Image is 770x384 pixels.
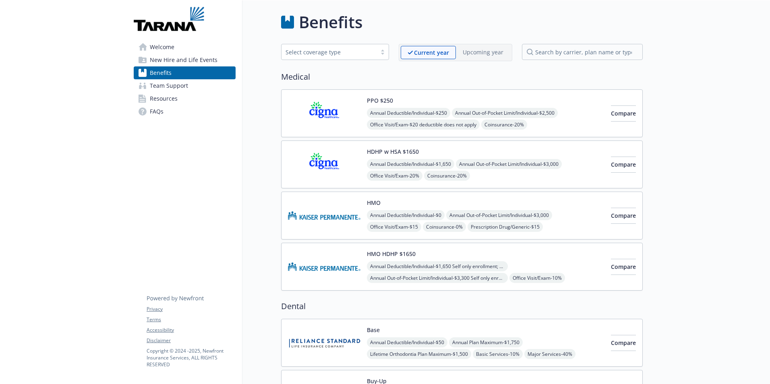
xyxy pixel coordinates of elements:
[367,171,422,181] span: Office Visit/Exam - 20%
[367,120,480,130] span: Office Visit/Exam - $20 deductible does not apply
[367,222,421,232] span: Office Visit/Exam - $15
[611,157,636,173] button: Compare
[611,335,636,351] button: Compare
[367,261,508,271] span: Annual Deductible/Individual - $1,650 Self only enrollment; $3,300 for any one member within a Fa...
[611,109,636,117] span: Compare
[147,316,235,323] a: Terms
[288,147,360,182] img: CIGNA carrier logo
[611,161,636,168] span: Compare
[424,171,470,181] span: Coinsurance - 20%
[414,48,449,57] p: Current year
[367,326,380,334] button: Base
[452,108,558,118] span: Annual Out-of-Pocket Limit/Individual - $2,500
[611,105,636,122] button: Compare
[481,120,527,130] span: Coinsurance - 20%
[509,273,565,283] span: Office Visit/Exam - 10%
[288,96,360,130] img: CIGNA carrier logo
[134,79,236,92] a: Team Support
[134,92,236,105] a: Resources
[150,92,178,105] span: Resources
[299,10,362,34] h1: Benefits
[611,259,636,275] button: Compare
[147,306,235,313] a: Privacy
[463,48,503,56] p: Upcoming year
[524,349,575,359] span: Major Services - 40%
[281,71,643,83] h2: Medical
[281,300,643,312] h2: Dental
[367,349,471,359] span: Lifetime Orthodontia Plan Maximum - $1,500
[611,263,636,270] span: Compare
[367,159,454,169] span: Annual Deductible/Individual - $1,650
[468,222,543,232] span: Prescription Drug/Generic - $15
[286,48,373,56] div: Select coverage type
[367,198,381,207] button: HMO
[456,46,510,59] span: Upcoming year
[134,66,236,79] a: Benefits
[611,208,636,224] button: Compare
[147,347,235,368] p: Copyright © 2024 - 2025 , Newfront Insurance Services, ALL RIGHTS RESERVED
[367,96,393,105] button: PPO $250
[150,66,172,79] span: Benefits
[456,159,562,169] span: Annual Out-of-Pocket Limit/Individual - $3,000
[367,337,447,347] span: Annual Deductible/Individual - $50
[423,222,466,232] span: Coinsurance - 0%
[522,44,643,60] input: search by carrier, plan name or type
[134,41,236,54] a: Welcome
[288,326,360,360] img: Reliance Standard Life Insurance Company carrier logo
[147,326,235,334] a: Accessibility
[288,198,360,233] img: Kaiser Permanente Insurance Company carrier logo
[150,41,174,54] span: Welcome
[611,339,636,347] span: Compare
[367,273,508,283] span: Annual Out-of-Pocket Limit/Individual - $3,300 Self only enrollment; $3,300 for any one member wi...
[134,105,236,118] a: FAQs
[150,105,164,118] span: FAQs
[367,210,445,220] span: Annual Deductible/Individual - $0
[288,250,360,284] img: Kaiser Permanente Insurance Company carrier logo
[449,337,523,347] span: Annual Plan Maximum - $1,750
[473,349,523,359] span: Basic Services - 10%
[611,212,636,219] span: Compare
[367,250,416,258] button: HMO HDHP $1650
[134,54,236,66] a: New Hire and Life Events
[367,147,419,156] button: HDHP w HSA $1650
[147,337,235,344] a: Disclaimer
[446,210,552,220] span: Annual Out-of-Pocket Limit/Individual - $3,000
[150,54,217,66] span: New Hire and Life Events
[367,108,450,118] span: Annual Deductible/Individual - $250
[150,79,188,92] span: Team Support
